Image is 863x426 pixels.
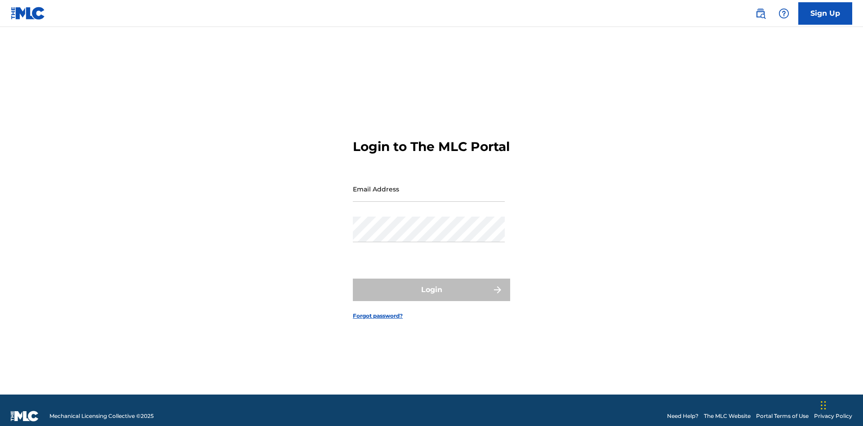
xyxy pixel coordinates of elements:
a: Sign Up [798,2,852,25]
span: Mechanical Licensing Collective © 2025 [49,412,154,420]
img: logo [11,411,39,422]
h3: Login to The MLC Portal [353,139,510,155]
div: Help [775,4,793,22]
a: Portal Terms of Use [756,412,809,420]
iframe: Chat Widget [818,383,863,426]
a: Forgot password? [353,312,403,320]
div: Drag [821,392,826,419]
img: search [755,8,766,19]
a: The MLC Website [704,412,751,420]
img: help [778,8,789,19]
a: Public Search [752,4,770,22]
img: MLC Logo [11,7,45,20]
a: Privacy Policy [814,412,852,420]
a: Need Help? [667,412,698,420]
